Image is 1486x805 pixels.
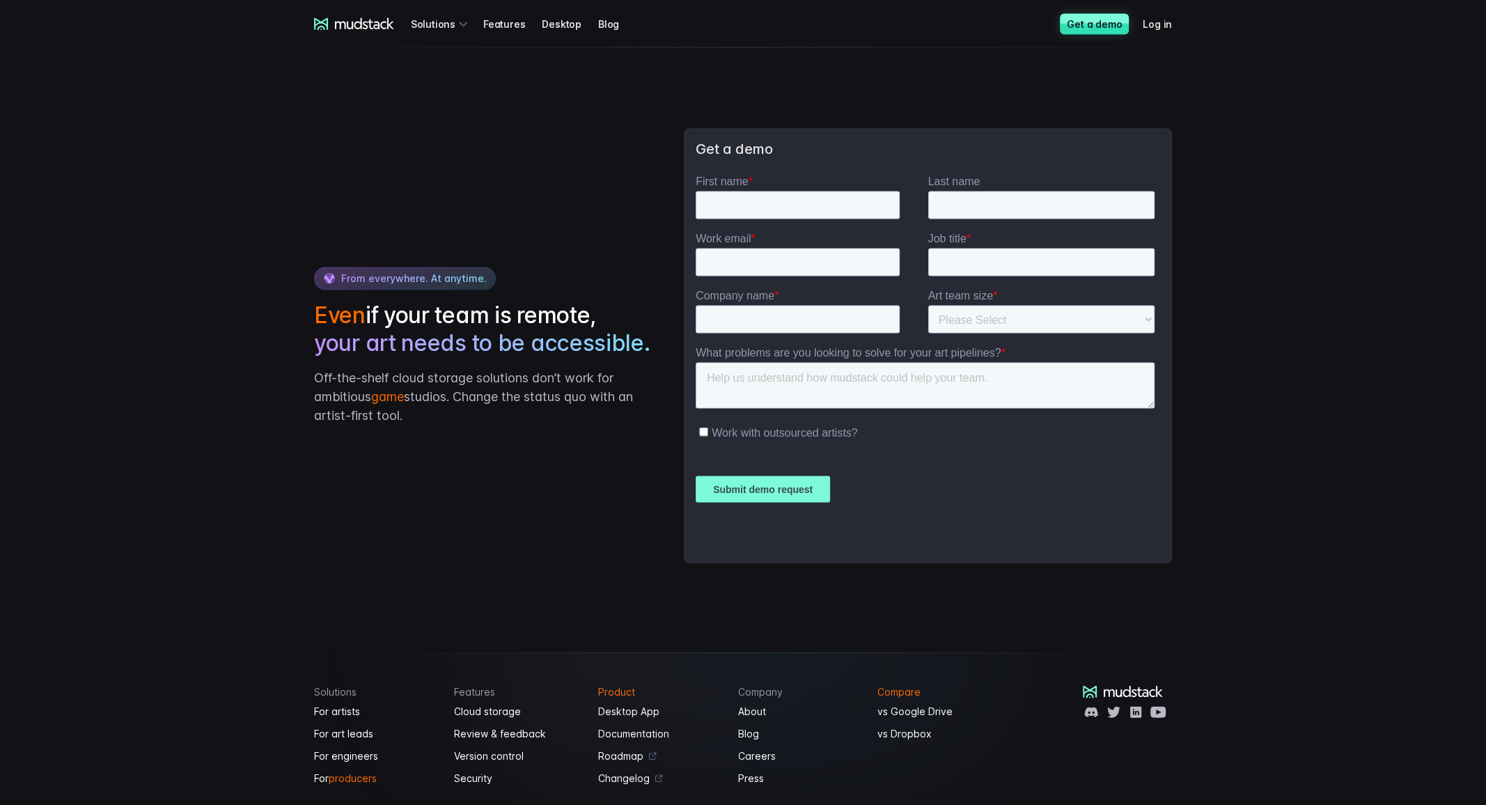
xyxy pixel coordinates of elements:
a: Desktop App [598,703,721,720]
h4: Features [454,686,582,698]
a: Version control [454,748,582,765]
xt-mark: Product [598,686,635,698]
a: Press [738,770,861,787]
a: Review & feedback [454,726,582,742]
span: From everywhere. At any . [341,272,487,284]
a: Blog [598,11,636,37]
a: Log in [1143,11,1189,37]
a: mudstack logo [1083,686,1163,698]
a: Blog [738,726,861,742]
xt-mark: time [462,272,484,284]
a: For artists [314,703,437,720]
a: Changelog [598,770,721,787]
a: Roadmap [598,748,721,765]
a: mudstack logo [314,18,394,31]
a: Documentation [598,726,721,742]
a: Features [483,11,542,37]
a: Get a demo [1060,14,1129,35]
p: Off-the-shelf cloud storage solutions don’t work for ambitious studios. Change the status quo wit... [314,368,656,425]
h2: if your team is remote, [314,302,656,357]
span: your art needs to be accessible. [314,329,650,357]
a: Desktop [542,11,598,37]
a: vs Dropbox [877,726,1001,742]
h4: Company [738,686,861,698]
a: Cloud storage [454,703,582,720]
a: Careers [738,748,861,765]
a: For art leads [314,726,437,742]
xt-mark: Compare [877,686,921,698]
a: For engineers [314,748,437,765]
xt-mark: Even [314,302,366,329]
xt-mark: producers [329,770,377,787]
a: Forproducers [314,770,437,787]
a: Security [454,770,582,787]
h4: Solutions [314,686,437,698]
a: vs Google Drive [877,703,1001,720]
h3: Get a demo [696,141,1160,158]
xt-mark: game [371,389,404,404]
div: Solutions [411,11,472,37]
iframe: Form 1 [696,175,1160,552]
a: About [738,703,861,720]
